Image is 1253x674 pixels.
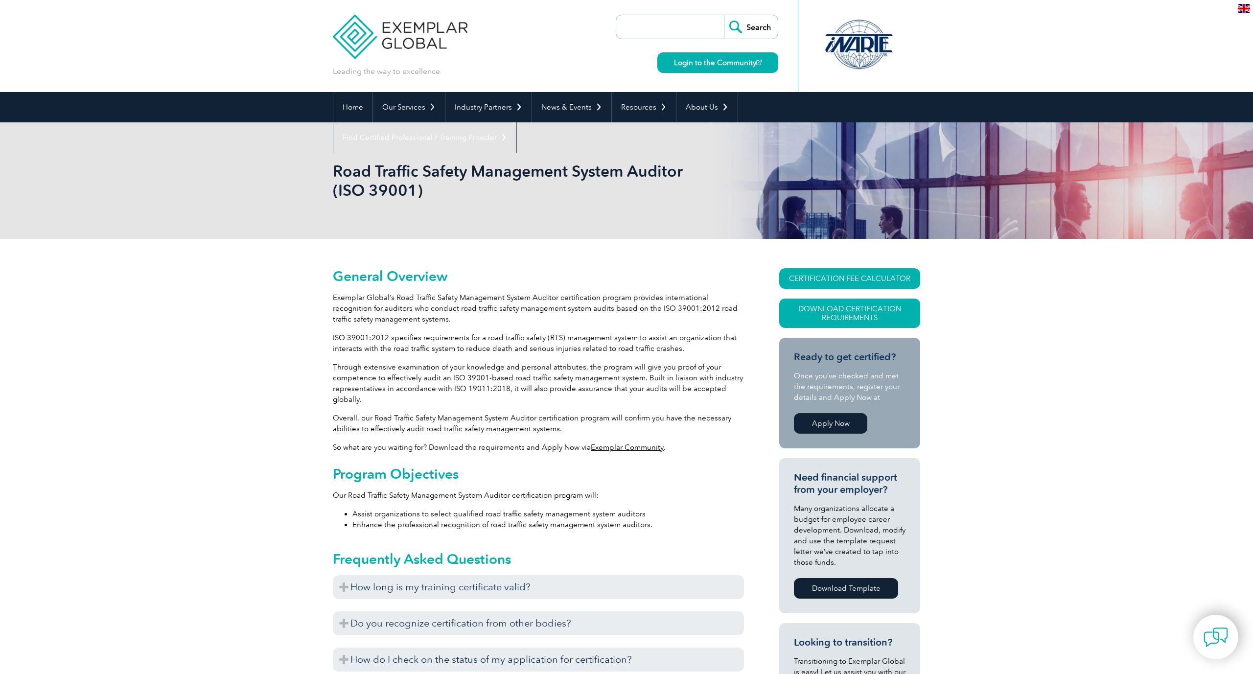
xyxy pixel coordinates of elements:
a: News & Events [532,92,611,122]
p: Our Road Traffic Safety Management System Auditor certification program will: [333,490,744,501]
p: Leading the way to excellence [333,66,440,77]
h3: Looking to transition? [794,636,905,649]
p: Once you’ve checked and met the requirements, register your details and Apply Now at [794,371,905,403]
li: Enhance the professional recognition of road traffic safety management system auditors. [352,519,744,530]
a: CERTIFICATION FEE CALCULATOR [779,268,920,289]
a: Exemplar Community [591,443,664,452]
input: Search [724,15,778,39]
img: contact-chat.png [1204,625,1228,650]
img: open_square.png [756,60,762,65]
a: Resources [612,92,676,122]
img: en [1238,4,1250,13]
h3: How long is my training certificate valid? [333,575,744,599]
h2: Frequently Asked Questions [333,551,744,567]
p: Through extensive examination of your knowledge and personal attributes, the program will give yo... [333,362,744,405]
h3: How do I check on the status of my application for certification? [333,648,744,672]
a: Apply Now [794,413,867,434]
h3: Ready to get certified? [794,351,905,363]
a: Home [333,92,372,122]
p: Many organizations allocate a budget for employee career development. Download, modify and use th... [794,503,905,568]
a: Find Certified Professional / Training Provider [333,122,516,153]
a: About Us [676,92,738,122]
h3: Do you recognize certification from other bodies? [333,611,744,635]
a: Login to the Community [657,52,778,73]
h2: General Overview [333,268,744,284]
a: Our Services [373,92,445,122]
a: Industry Partners [445,92,532,122]
p: ISO 39001:2012 specifies requirements for a road traffic safety (RTS) management system to assist... [333,332,744,354]
h3: Need financial support from your employer? [794,471,905,496]
p: Exemplar Global’s Road Traffic Safety Management System Auditor certification program provides in... [333,292,744,325]
li: Assist organizations to select qualified road traffic safety management system auditors [352,509,744,519]
h2: Program Objectives [333,466,744,482]
a: Download Template [794,578,898,599]
p: So what are you waiting for? Download the requirements and Apply Now via . [333,442,744,453]
h1: Road Traffic Safety Management System Auditor (ISO 39001) [333,162,709,200]
a: Download Certification Requirements [779,299,920,328]
p: Overall, our Road Traffic Safety Management System Auditor certification program will confirm you... [333,413,744,434]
